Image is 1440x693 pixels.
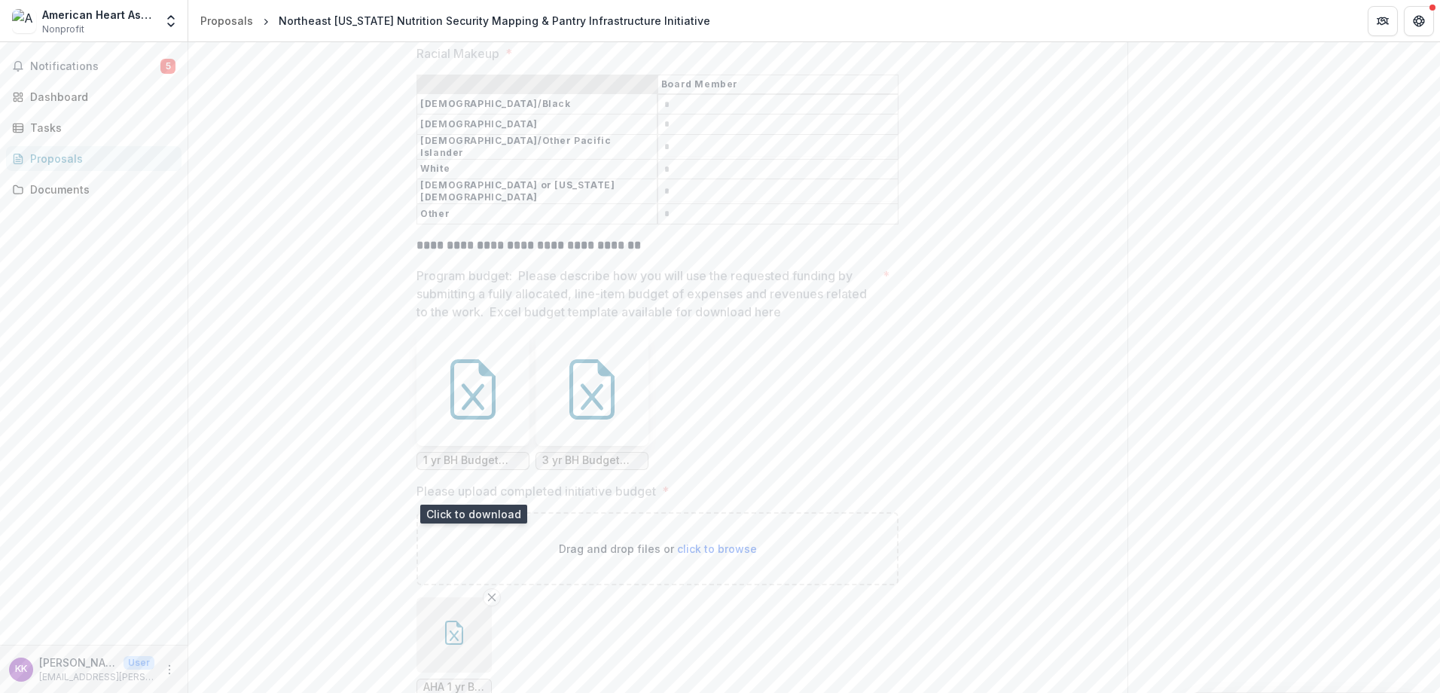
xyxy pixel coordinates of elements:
div: Dashboard [30,89,169,105]
div: Tasks [30,120,169,136]
span: 5 [160,59,175,74]
span: 3 yr BH Budget Template.xlsx [542,454,642,467]
th: Board Member [657,75,898,94]
th: [DEMOGRAPHIC_DATA]/Other Pacific Islander [417,134,658,159]
a: Proposals [194,10,259,32]
button: More [160,661,178,679]
span: Nonprofit [42,23,84,36]
p: User [124,656,154,670]
p: Racial Makeup [416,44,499,63]
div: Documents [30,182,169,197]
p: Program budget: Please describe how you will use the requested funding by submitting a fully allo... [416,267,877,321]
a: Documents [6,177,182,202]
div: Kayla Kranenburg [15,664,27,674]
button: Remove File [483,588,501,606]
div: Proposals [30,151,169,166]
div: 1 yr BH Budget Template.xlsx [416,333,529,470]
div: 3 yr BH Budget Template.xlsx [535,333,648,470]
button: Partners [1368,6,1398,36]
span: click to browse [677,542,757,555]
th: [DEMOGRAPHIC_DATA] or [US_STATE][DEMOGRAPHIC_DATA] [417,179,658,204]
div: American Heart Association [42,7,154,23]
button: Notifications5 [6,54,182,78]
span: 1 yr BH Budget Template.xlsx [423,454,523,467]
p: Please upload completed initiative budget [416,482,656,500]
span: Notifications [30,60,160,73]
a: Dashboard [6,84,182,109]
button: Get Help [1404,6,1434,36]
p: [PERSON_NAME] [39,655,117,670]
img: American Heart Association [12,9,36,33]
th: [DEMOGRAPHIC_DATA] [417,114,658,135]
nav: breadcrumb [194,10,716,32]
p: [EMAIL_ADDRESS][PERSON_NAME][DOMAIN_NAME] [39,670,154,684]
div: Proposals [200,13,253,29]
button: Open entity switcher [160,6,182,36]
th: White [417,159,658,179]
a: Proposals [6,146,182,171]
div: Northeast [US_STATE] Nutrition Security Mapping & Pantry Infrastructure Initiative [279,13,710,29]
p: Drag and drop files or [559,541,757,557]
th: [DEMOGRAPHIC_DATA]/Black [417,94,658,114]
th: Other [417,204,658,224]
a: Tasks [6,115,182,140]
